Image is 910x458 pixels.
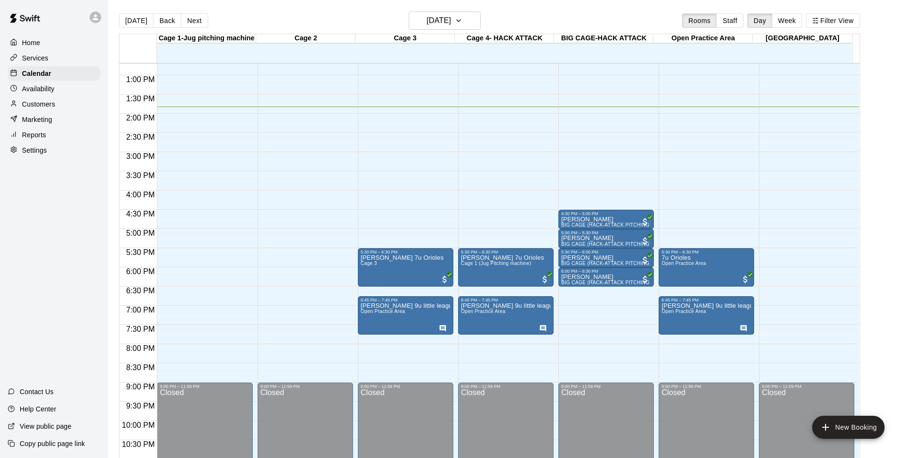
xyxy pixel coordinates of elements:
[439,325,447,332] svg: Has notes
[181,13,208,28] button: Next
[256,34,355,43] div: Cage 2
[554,34,653,43] div: BIG CAGE-HACK ATTACK
[561,230,651,235] div: 5:00 PM – 5:30 PM
[806,13,860,28] button: Filter View
[8,97,100,111] a: Customers
[361,261,377,266] span: Cage 3
[659,296,754,335] div: 6:45 PM – 7:45 PM: Seth 9u little league
[124,75,157,84] span: 1:00 PM
[561,280,676,285] span: BIG CAGE (HACK-ATTACK PITCHING MACHINE)
[124,325,157,333] span: 7:30 PM
[124,344,157,352] span: 8:00 PM
[8,66,100,81] a: Calendar
[561,269,651,274] div: 6:00 PM – 6:30 PM
[153,13,181,28] button: Back
[461,250,551,254] div: 5:30 PM – 6:30 PM
[22,99,55,109] p: Customers
[124,133,157,141] span: 2:30 PM
[8,36,100,50] a: Home
[22,130,46,140] p: Reports
[22,69,51,78] p: Calendar
[124,152,157,160] span: 3:00 PM
[640,255,650,265] span: All customers have paid
[119,13,154,28] button: [DATE]
[358,248,453,287] div: 5:30 PM – 6:30 PM: Kyle MJ 7u Orioles
[662,309,706,314] span: Open Practice Area
[740,325,747,332] svg: Has notes
[119,440,157,448] span: 10:30 PM
[8,82,100,96] a: Availability
[20,422,71,431] p: View public page
[20,387,54,397] p: Contact Us
[361,298,450,302] div: 6:45 PM – 7:45 PM
[662,261,706,266] span: Open Practice Area
[461,309,506,314] span: Open Practice Area
[461,298,551,302] div: 6:45 PM – 7:45 PM
[812,416,885,439] button: add
[662,298,751,302] div: 6:45 PM – 7:45 PM
[561,222,676,228] span: BIG CAGE (HACK-ATTACK PITCHING MACHINE)
[426,14,451,27] h6: [DATE]
[361,309,405,314] span: Open Practice Area
[124,229,157,237] span: 5:00 PM
[20,404,56,414] p: Help Center
[358,296,453,335] div: 6:45 PM – 7:45 PM: Seth 9u little league
[22,53,48,63] p: Services
[640,217,650,227] span: All customers have paid
[458,248,554,287] div: 5:30 PM – 6:30 PM: Kyle MJ 7u Orioles
[260,384,350,389] div: 9:00 PM – 11:59 PM
[361,384,450,389] div: 9:00 PM – 11:59 PM
[461,384,551,389] div: 9:00 PM – 11:59 PM
[753,34,852,43] div: [GEOGRAPHIC_DATA]
[640,275,650,284] span: All customers have paid
[561,384,651,389] div: 9:00 PM – 11:59 PM
[22,84,55,94] p: Availability
[22,115,52,124] p: Marketing
[22,38,40,48] p: Home
[762,384,851,389] div: 9:00 PM – 11:59 PM
[124,95,157,103] span: 1:30 PM
[558,267,654,287] div: 6:00 PM – 6:30 PM: Ben Hopper
[561,250,651,254] div: 5:30 PM – 6:00 PM
[8,143,100,157] a: Settings
[640,236,650,246] span: All customers have paid
[8,51,100,65] a: Services
[558,248,654,267] div: 5:30 PM – 6:00 PM: Ben Hopper
[458,296,554,335] div: 6:45 PM – 7:45 PM: Seth 9u little league
[561,241,676,247] span: BIG CAGE (HACK-ATTACK PITCHING MACHINE)
[124,306,157,314] span: 7:00 PM
[772,13,802,28] button: Week
[747,13,772,28] button: Day
[539,325,547,332] svg: Has notes
[124,383,157,391] span: 9:00 PM
[440,275,449,284] span: All customers have paid
[561,261,676,266] span: BIG CAGE (HACK-ATTACK PITCHING MACHINE)
[8,112,100,127] div: Marketing
[653,34,753,43] div: Open Practice Area
[741,275,750,284] span: All customers have paid
[124,191,157,199] span: 4:00 PM
[659,248,754,287] div: 5:30 PM – 6:30 PM: 7u Orioles
[124,287,157,295] span: 6:30 PM
[716,13,744,28] button: Staff
[119,421,157,429] span: 10:00 PM
[124,267,157,276] span: 6:00 PM
[157,34,256,43] div: Cage 1-Jug pitching machine
[124,363,157,372] span: 8:30 PM
[124,210,157,218] span: 4:30 PM
[455,34,554,43] div: Cage 4- HACK ATTACK
[558,229,654,248] div: 5:00 PM – 5:30 PM: Bradley Hale
[22,145,47,155] p: Settings
[8,128,100,142] a: Reports
[409,12,481,30] button: [DATE]
[461,261,531,266] span: Cage 1 (Jug Pitching machine)
[662,250,751,254] div: 5:30 PM – 6:30 PM
[355,34,455,43] div: Cage 3
[124,114,157,122] span: 2:00 PM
